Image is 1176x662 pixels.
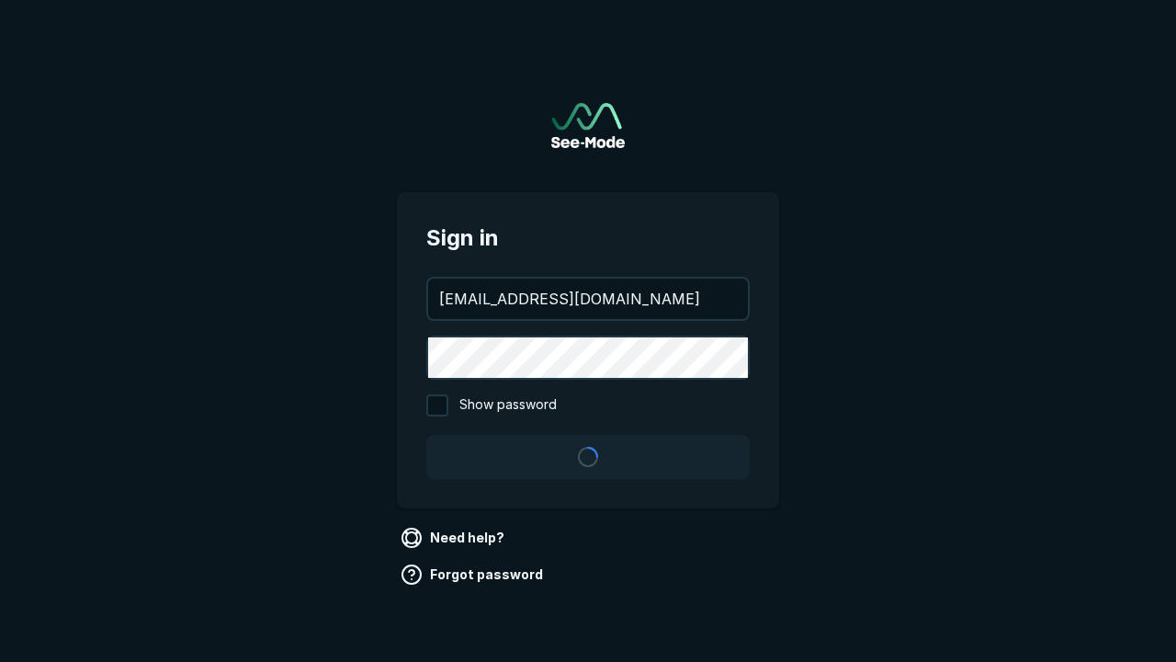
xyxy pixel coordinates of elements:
input: your@email.com [428,279,748,319]
a: Go to sign in [551,103,625,148]
span: Show password [459,394,557,417]
a: Need help? [397,523,512,553]
span: Sign in [426,222,750,255]
img: See-Mode Logo [551,103,625,148]
a: Forgot password [397,560,550,589]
